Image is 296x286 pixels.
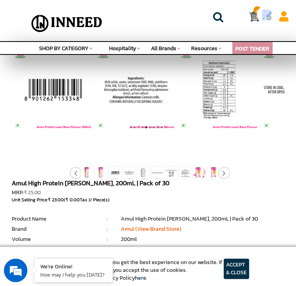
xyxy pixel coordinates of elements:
[128,4,147,23] div: Minimize live chat window
[151,167,163,179] img: Amul High Protein Rose Lassi, 200mL
[109,167,121,179] img: Amul High Protein Rose Lassi, 200mL
[178,48,260,131] img: Amul High Protein Rose Lassi, 200mL
[136,123,140,131] button: 3
[95,48,178,131] img: Amul High Protein Rose Lassi, 200mL
[121,215,284,223] li: Amul High Protein [PERSON_NAME], 200mL | Pack of 30
[253,6,261,14] span: 0
[156,123,160,131] button: 8
[70,167,82,179] button: Previous
[93,225,121,233] li: :
[249,11,261,22] img: Cart
[12,215,93,223] li: Product Name
[179,167,192,179] img: Amul High Protein Rose Lassi, 200mL
[12,180,284,189] h1: Amul High Protein [PERSON_NAME], 200mL | Pack of 30
[4,197,149,225] textarea: Type your message and hit 'Enter'
[218,167,230,179] button: Next
[24,189,41,196] span: ₹ 25.00
[164,123,168,131] button: 10
[41,44,131,54] div: Chat with us now
[93,246,121,253] li: :
[133,123,136,131] button: 2
[48,196,64,203] span: ₹ 23.00
[160,123,164,131] button: 9
[109,44,136,52] span: Hospitality
[90,196,109,203] span: / Piece(s)
[129,123,133,131] button: 1
[45,91,108,170] span: We're online!
[151,44,176,52] span: All Brands
[40,262,107,270] div: We're Online!
[135,274,146,282] a: here
[25,14,108,33] img: Inneed.Market
[13,47,33,51] img: logo_Zg8I0qSkbAqR2WFHt3p6CTuqpyXMFPubPcD2OT02zFN43Cy9FUNNG3NEPhM_Q1qe_.png
[121,235,284,243] li: 200ml
[121,246,284,253] li: Rose
[47,259,224,282] article: We use cookies to ensure you get the best experience on our website. If you continue on this page...
[249,8,252,25] a: Cart 0
[262,10,272,20] img: Show My Quotes
[137,167,149,179] img: Amul High Protein Rose Lassi, 200mL
[152,123,156,131] button: 7
[148,123,152,131] button: 6
[191,44,217,52] span: Resources
[12,197,284,203] div: Unit Selling Price: ( Tax )
[193,167,206,179] img: Amul High Protein Rose Lassi, 200mL
[140,123,144,131] button: 4
[81,167,93,179] img: Amul High Protein Rose Lassi, 200mL
[93,235,121,243] li: :
[123,167,135,179] img: Amul High Protein Rose Lassi, 200mL
[61,189,99,194] em: Driven by SalesIQ
[207,167,220,179] img: Amul High Protein Rose Lassi, 200mL
[54,189,59,194] img: salesiqlogo_leal7QplfZFryJ6FIlVepeu7OftD7mt8q6exU6-34PB8prfIgodN67KcxXM9Y7JQ_.png
[12,235,93,243] li: Volume
[12,48,95,131] img: Amul High Protein Rose Lassi, 200mL
[165,167,178,179] img: Amul High Protein Rose Lassi, 200mL
[144,123,148,131] button: 5
[224,259,249,279] article: ACCEPT & CLOSE
[12,189,284,197] div: MRP:
[65,196,80,203] span: ₹ 0.00
[121,225,181,233] a: Amul (View Brand Store)
[40,271,107,278] p: How may I help you today?
[39,44,88,52] span: SHOP BY CATEGORY
[12,225,93,233] li: Brand
[12,246,93,253] li: Flavor
[93,215,121,223] li: :
[95,167,107,179] img: Amul High Protein Rose Lassi, 200mL
[235,45,269,53] a: POST TENDER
